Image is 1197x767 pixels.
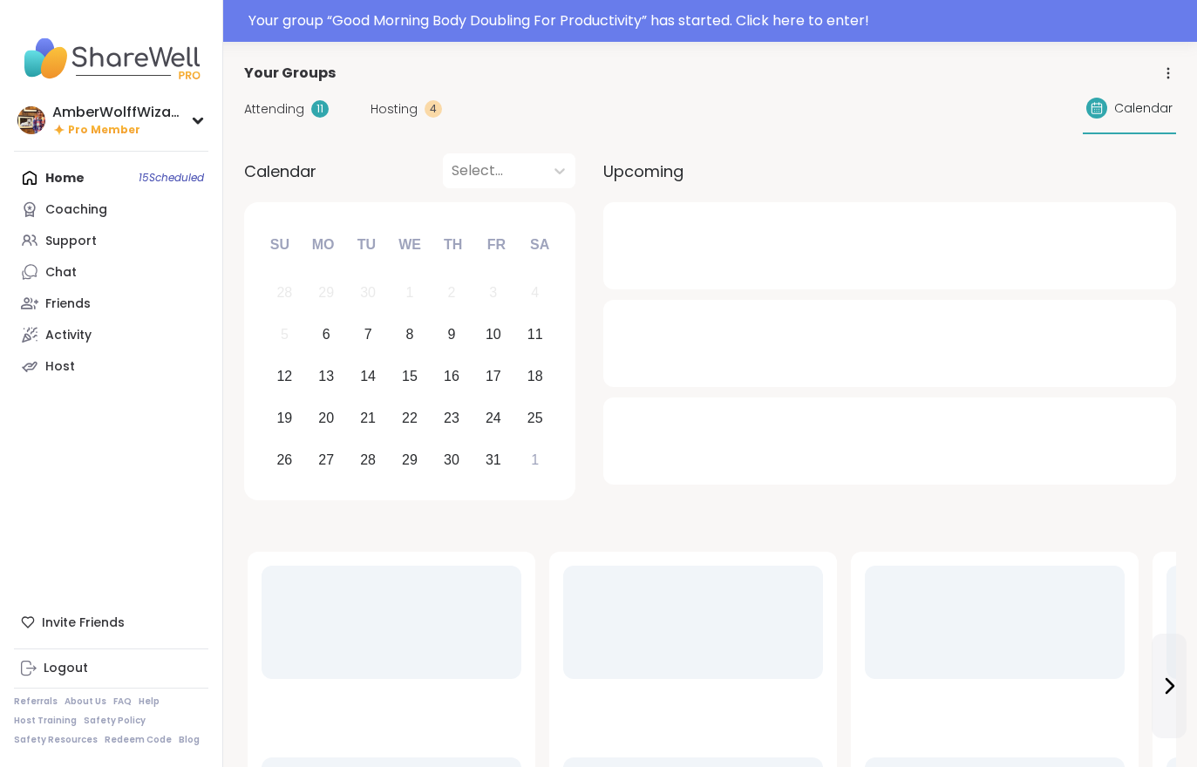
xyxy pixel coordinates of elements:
[14,256,208,288] a: Chat
[516,441,554,479] div: Choose Saturday, November 1st, 2025
[433,316,471,354] div: Choose Thursday, October 9th, 2025
[425,100,442,118] div: 4
[447,281,455,304] div: 2
[68,123,140,138] span: Pro Member
[444,406,459,430] div: 23
[406,281,414,304] div: 1
[17,106,45,134] img: AmberWolffWizard
[520,226,559,264] div: Sa
[477,226,515,264] div: Fr
[402,406,418,430] div: 22
[433,441,471,479] div: Choose Thursday, October 30th, 2025
[14,696,58,708] a: Referrals
[531,448,539,472] div: 1
[113,696,132,708] a: FAQ
[14,225,208,256] a: Support
[489,281,497,304] div: 3
[406,322,414,346] div: 8
[474,399,512,437] div: Choose Friday, October 24th, 2025
[391,316,429,354] div: Choose Wednesday, October 8th, 2025
[516,275,554,312] div: Not available Saturday, October 4th, 2025
[44,660,88,677] div: Logout
[303,226,342,264] div: Mo
[371,100,418,119] span: Hosting
[444,364,459,388] div: 16
[266,441,303,479] div: Choose Sunday, October 26th, 2025
[45,358,75,376] div: Host
[84,715,146,727] a: Safety Policy
[276,448,292,472] div: 26
[276,364,292,388] div: 12
[364,322,372,346] div: 7
[14,28,208,89] img: ShareWell Nav Logo
[244,160,316,183] span: Calendar
[318,448,334,472] div: 27
[65,696,106,708] a: About Us
[276,281,292,304] div: 28
[266,358,303,396] div: Choose Sunday, October 12th, 2025
[244,100,304,119] span: Attending
[45,233,97,250] div: Support
[308,275,345,312] div: Not available Monday, September 29th, 2025
[486,448,501,472] div: 31
[318,364,334,388] div: 13
[318,281,334,304] div: 29
[308,441,345,479] div: Choose Monday, October 27th, 2025
[474,316,512,354] div: Choose Friday, October 10th, 2025
[244,63,336,84] span: Your Groups
[391,226,429,264] div: We
[531,281,539,304] div: 4
[391,441,429,479] div: Choose Wednesday, October 29th, 2025
[391,275,429,312] div: Not available Wednesday, October 1st, 2025
[474,358,512,396] div: Choose Friday, October 17th, 2025
[45,327,92,344] div: Activity
[52,103,183,122] div: AmberWolffWizard
[350,399,387,437] div: Choose Tuesday, October 21st, 2025
[347,226,385,264] div: Tu
[308,399,345,437] div: Choose Monday, October 20th, 2025
[248,10,1187,31] div: Your group “ Good Morning Body Doubling For Productivity ” has started. Click here to enter!
[516,358,554,396] div: Choose Saturday, October 18th, 2025
[391,358,429,396] div: Choose Wednesday, October 15th, 2025
[391,399,429,437] div: Choose Wednesday, October 22nd, 2025
[402,448,418,472] div: 29
[447,322,455,346] div: 9
[263,272,555,480] div: month 2025-10
[266,275,303,312] div: Not available Sunday, September 28th, 2025
[308,316,345,354] div: Choose Monday, October 6th, 2025
[14,319,208,350] a: Activity
[45,201,107,219] div: Coaching
[474,441,512,479] div: Choose Friday, October 31st, 2025
[350,316,387,354] div: Choose Tuesday, October 7th, 2025
[444,448,459,472] div: 30
[433,358,471,396] div: Choose Thursday, October 16th, 2025
[486,406,501,430] div: 24
[14,734,98,746] a: Safety Resources
[434,226,473,264] div: Th
[527,364,543,388] div: 18
[527,322,543,346] div: 11
[266,316,303,354] div: Not available Sunday, October 5th, 2025
[311,100,329,118] div: 11
[486,364,501,388] div: 17
[14,715,77,727] a: Host Training
[281,322,289,346] div: 5
[516,399,554,437] div: Choose Saturday, October 25th, 2025
[1114,99,1173,118] span: Calendar
[474,275,512,312] div: Not available Friday, October 3rd, 2025
[14,350,208,382] a: Host
[360,406,376,430] div: 21
[105,734,172,746] a: Redeem Code
[45,264,77,282] div: Chat
[276,406,292,430] div: 19
[318,406,334,430] div: 20
[527,406,543,430] div: 25
[45,295,91,313] div: Friends
[350,441,387,479] div: Choose Tuesday, October 28th, 2025
[433,399,471,437] div: Choose Thursday, October 23rd, 2025
[433,275,471,312] div: Not available Thursday, October 2nd, 2025
[603,160,684,183] span: Upcoming
[14,653,208,684] a: Logout
[402,364,418,388] div: 15
[14,607,208,638] div: Invite Friends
